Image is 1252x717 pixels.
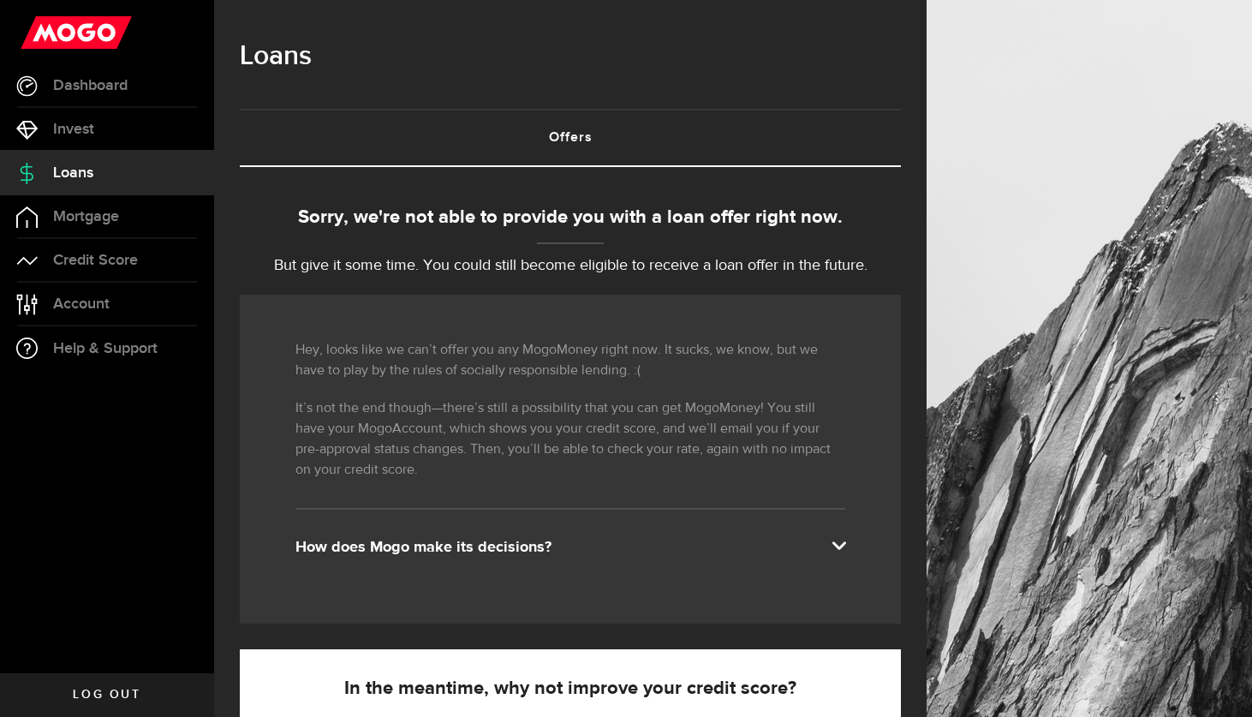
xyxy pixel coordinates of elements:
div: How does Mogo make its decisions? [295,537,845,558]
span: Account [53,296,110,312]
h5: In the meantime, why not improve your credit score? [295,678,845,699]
p: Hey, looks like we can’t offer you any MogoMoney right now. It sucks, we know, but we have to pla... [295,340,845,381]
p: It’s not the end though—there’s still a possibility that you can get MogoMoney! You still have yo... [295,398,845,481]
span: Loans [53,165,93,181]
h1: Loans [240,34,901,79]
span: Log out [73,689,140,701]
a: Offers [240,111,901,165]
ul: Tabs Navigation [240,109,901,167]
span: Help & Support [53,341,158,356]
p: But give it some time. You could still become eligible to receive a loan offer in the future. [240,254,901,278]
div: Sorry, we're not able to provide you with a loan offer right now. [240,204,901,232]
span: Credit Score [53,253,138,268]
span: Invest [53,122,94,137]
span: Mortgage [53,209,119,224]
iframe: LiveChat chat widget [1180,645,1252,717]
span: Dashboard [53,78,128,93]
